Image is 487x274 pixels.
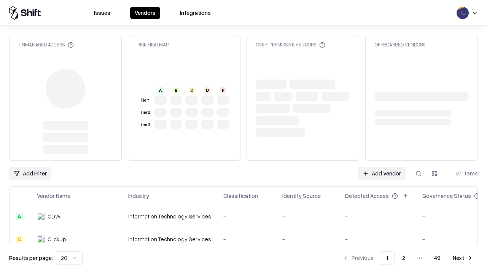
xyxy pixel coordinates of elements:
div: Governance Status [422,192,471,200]
div: Tier 1 [139,97,151,104]
button: Integrations [175,7,215,19]
div: CDW [48,212,60,220]
div: F [220,87,226,93]
div: Vendor Name [37,192,70,200]
div: D [204,87,210,93]
div: Industry [128,192,149,200]
button: Add Filter [9,167,51,180]
div: Tier 2 [139,109,151,116]
a: Add Vendor [358,167,406,180]
div: ClickUp [48,235,66,243]
div: - [282,212,333,220]
div: A [16,213,23,220]
div: Over-Permissive Vendors [256,41,325,48]
div: 971 items [447,169,478,177]
div: Risk Heatmap [137,41,169,48]
div: Information Technology Services [128,235,211,243]
div: - [223,235,270,243]
button: 49 [428,251,447,265]
div: C [189,87,195,93]
div: - [345,212,410,220]
div: B [173,87,179,93]
div: Unmanaged Access [19,41,74,48]
button: 1 [380,251,395,265]
div: C [16,236,23,243]
div: Identity Source [282,192,321,200]
div: - [345,235,410,243]
nav: pagination [338,251,478,265]
div: Classification [223,192,258,200]
button: 2 [396,251,411,265]
img: ClickUp [37,236,45,243]
div: A [158,87,164,93]
div: Tier 3 [139,121,151,128]
div: - [223,212,270,220]
img: CDW [37,213,45,220]
button: Next [448,251,478,265]
div: Information Technology Services [128,212,211,220]
div: - [282,235,333,243]
button: Vendors [130,7,160,19]
div: Detected Access [345,192,389,200]
p: Results per page: [9,254,53,262]
button: Issues [89,7,115,19]
div: Offboarded Vendors [375,41,425,48]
